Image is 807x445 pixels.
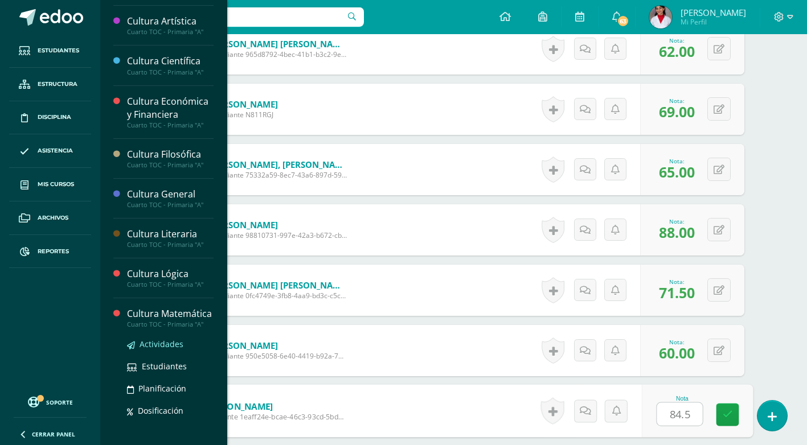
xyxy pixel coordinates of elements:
input: 0-100.0 [657,403,702,426]
a: Estudiantes [127,360,214,373]
div: Nota: [659,157,695,165]
span: Estudiante 1eaff24e-bcae-46c3-93cd-5bd7c0b2ce40 [203,412,343,422]
input: Busca un usuario... [108,7,364,27]
div: Cultura Científica [127,55,214,68]
span: Estudiantes [142,361,187,372]
div: Nota [656,395,708,402]
span: Planificación [138,383,186,394]
span: Dosificación [138,405,183,416]
div: Nota: [659,338,695,346]
div: Cuarto TOC - Primaria "A" [127,241,214,249]
span: Estudiante 98810731-997e-42a3-b672-cb2eaa29495d [210,230,347,240]
span: Estudiante 965d8792-4bec-41b1-b3c2-9e2750c085d4 [210,50,347,59]
span: Estudiante N811RGJ [210,110,278,120]
div: Nota: [659,36,695,44]
div: Cuarto TOC - Primaria "A" [127,201,214,209]
div: Cultura General [127,188,214,201]
a: Cultura LiterariaCuarto TOC - Primaria "A" [127,228,214,249]
a: Asistencia [9,134,91,168]
span: Estudiante 0fc4749e-3fb8-4aa9-bd3c-c5cdc88de2aa [210,291,347,300]
a: Cultura CientíficaCuarto TOC - Primaria "A" [127,55,214,76]
div: Cuarto TOC - Primaria "A" [127,281,214,289]
a: Cultura MatemáticaCuarto TOC - Primaria "A" [127,307,214,328]
a: Cultura FilosóficaCuarto TOC - Primaria "A" [127,148,214,169]
span: Cerrar panel [32,430,75,438]
a: Estructura [9,68,91,101]
a: Cultura ArtísticaCuarto TOC - Primaria "A" [127,15,214,36]
span: Archivos [38,213,68,222]
span: Mis cursos [38,180,74,189]
span: 69.00 [659,102,695,121]
span: Mi Perfil [681,17,746,27]
a: Cultura GeneralCuarto TOC - Primaria "A" [127,188,214,209]
span: 65.00 [659,162,695,182]
div: Cuarto TOC - Primaria "A" [127,68,214,76]
a: Cultura Económica y FinancieraCuarto TOC - Primaria "A" [127,95,214,129]
div: Cuarto TOC - Primaria "A" [127,320,214,328]
span: Estudiante 950e5058-6e40-4419-b92a-748008b7122b [210,351,347,361]
a: Planificación [127,382,214,395]
a: Cultura LógicaCuarto TOC - Primaria "A" [127,267,214,289]
a: [PERSON_NAME] [203,400,343,412]
div: Nota: [659,97,695,105]
span: 63 [617,15,629,27]
a: [PERSON_NAME] [210,340,347,351]
span: Estudiantes [38,46,79,55]
span: 60.00 [659,343,695,362]
span: Asistencia [38,146,73,155]
div: Cuarto TOC - Primaria "A" [127,121,214,129]
span: Estudiante 75332a59-8ec7-43a6-897d-595b4d93d104 [210,170,347,180]
span: 88.00 [659,222,695,242]
a: Mis cursos [9,168,91,201]
img: d7b361ec98f77d5c3937ad21a36f60dd.png [649,6,672,28]
div: Cultura Lógica [127,267,214,281]
div: Cuarto TOC - Primaria "A" [127,28,214,36]
a: [PERSON_NAME], [PERSON_NAME] [210,159,347,170]
a: Dosificación [127,404,214,417]
a: Archivos [9,201,91,235]
a: Actividades [127,337,214,351]
a: Disciplina [9,101,91,135]
span: 62.00 [659,42,695,61]
span: Soporte [46,398,73,406]
span: Reportes [38,247,69,256]
div: Nota: [659,217,695,225]
a: [PERSON_NAME] [210,98,278,110]
div: Cultura Artística [127,15,214,28]
span: Disciplina [38,113,71,122]
span: 71.50 [659,283,695,302]
span: Estructura [38,80,77,89]
div: Cultura Matemática [127,307,214,320]
a: Reportes [9,235,91,269]
div: Nota: [659,278,695,286]
div: Cultura Filosófica [127,148,214,161]
div: Cultura Económica y Financiera [127,95,214,121]
span: Actividades [140,339,183,349]
a: [PERSON_NAME] [PERSON_NAME] [210,279,347,291]
div: Cuarto TOC - Primaria "A" [127,161,214,169]
div: Cultura Literaria [127,228,214,241]
a: [PERSON_NAME] [210,219,347,230]
a: Estudiantes [9,34,91,68]
span: [PERSON_NAME] [681,7,746,18]
a: Soporte [14,394,87,409]
a: [PERSON_NAME] [PERSON_NAME] [210,38,347,50]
